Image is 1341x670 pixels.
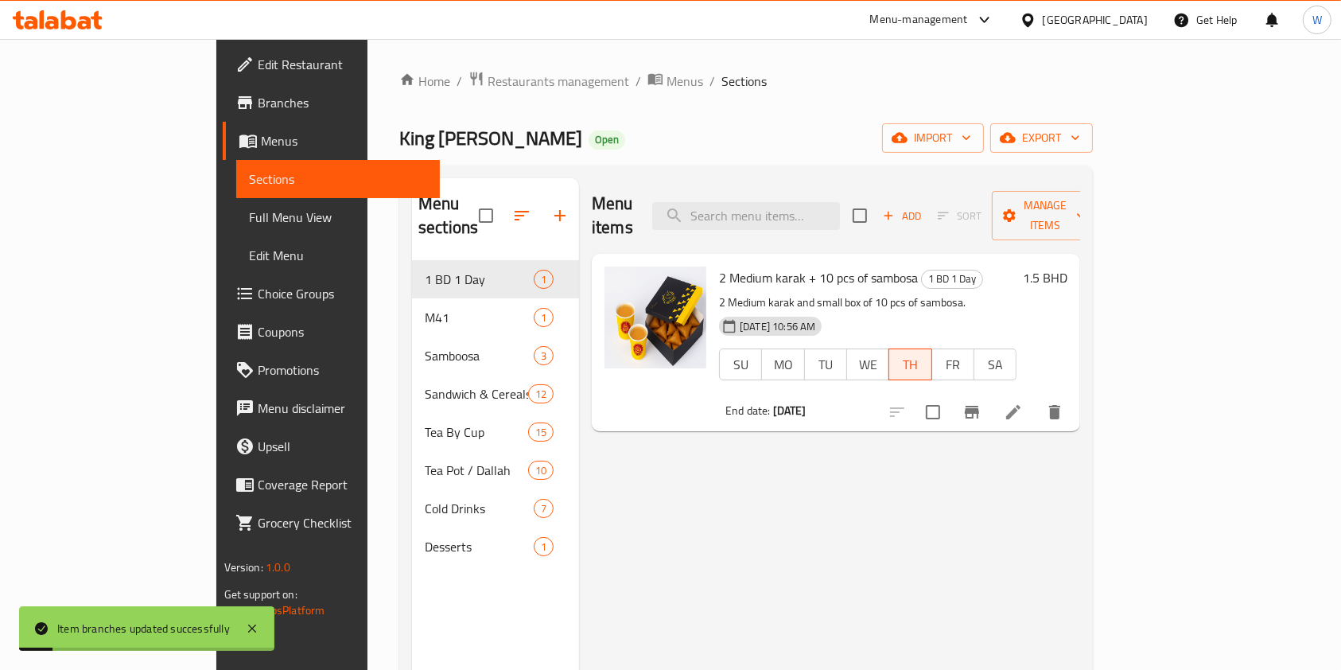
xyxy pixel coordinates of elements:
button: TU [804,349,847,380]
span: 1 [534,272,553,287]
span: 7 [534,501,553,516]
a: Coupons [223,313,441,351]
span: Grocery Checklist [258,513,428,532]
a: Promotions [223,351,441,389]
div: 1 BD 1 Day1 [412,260,579,298]
span: M41 [425,308,534,327]
a: Menus [223,122,441,160]
button: Add [877,204,927,228]
span: Sections [721,72,767,91]
span: Upsell [258,437,428,456]
span: Manage items [1005,196,1086,236]
span: Sort sections [503,197,541,235]
span: [DATE] 10:56 AM [733,319,822,334]
a: Menu disclaimer [223,389,441,427]
span: Edit Restaurant [258,55,428,74]
a: Support.OpsPlatform [224,600,325,621]
a: Restaurants management [468,71,629,92]
span: 1 [534,540,553,555]
span: Menus [667,72,703,91]
button: SA [974,349,1016,380]
span: Select section first [927,204,992,228]
a: Sections [236,160,441,198]
span: 3 [534,349,553,364]
div: Open [589,130,625,150]
span: Select all sections [469,199,503,232]
div: items [528,384,554,403]
b: [DATE] [773,400,807,421]
span: SU [726,353,756,376]
span: Promotions [258,360,428,380]
h2: Menu sections [418,192,479,240]
div: items [534,537,554,556]
button: Manage items [992,191,1098,240]
span: Version: [224,557,263,578]
a: Choice Groups [223,275,441,313]
input: search [652,202,840,230]
a: Coverage Report [223,465,441,504]
div: Samboosa [425,346,534,365]
div: Tea By Cup15 [412,413,579,451]
span: WE [853,353,883,376]
span: Select section [843,199,877,232]
span: Sections [249,169,428,189]
div: Item branches updated successfully [57,620,230,637]
button: SU [719,349,762,380]
span: Get support on: [224,584,297,605]
li: / [636,72,641,91]
span: 1 BD 1 Day [922,270,982,288]
button: FR [931,349,974,380]
div: Tea Pot / Dallah [425,461,528,480]
span: TH [896,353,925,376]
a: Edit Menu [236,236,441,275]
span: 1 [534,310,553,325]
div: [GEOGRAPHIC_DATA] [1043,11,1148,29]
nav: Menu sections [412,254,579,572]
span: Open [589,133,625,146]
div: items [528,461,554,480]
span: Menus [261,131,428,150]
div: 1 BD 1 Day [921,270,983,289]
div: Samboosa3 [412,337,579,375]
button: export [990,123,1093,153]
span: Choice Groups [258,284,428,303]
li: / [457,72,462,91]
h2: Menu items [592,192,633,240]
span: Sandwich & Cereals [425,384,528,403]
div: Cold Drinks7 [412,489,579,528]
div: items [534,346,554,365]
span: Edit Menu [249,246,428,265]
div: items [534,270,554,289]
span: Coverage Report [258,475,428,494]
span: Coupons [258,322,428,341]
button: Branch-specific-item [953,393,991,431]
div: items [534,499,554,518]
img: 2 Medium karak + 10 pcs of sambosa [604,267,706,368]
span: Restaurants management [488,72,629,91]
span: 1 BD 1 Day [425,270,534,289]
div: Desserts1 [412,528,579,566]
div: Cold Drinks [425,499,534,518]
span: King [PERSON_NAME] [399,120,582,156]
span: 10 [529,463,553,478]
button: import [882,123,984,153]
div: M411 [412,298,579,337]
div: items [534,308,554,327]
span: 2 Medium karak + 10 pcs of sambosa [719,266,918,290]
span: export [1003,128,1080,148]
div: Tea By Cup [425,423,528,442]
span: Select to update [916,395,950,429]
a: Grocery Checklist [223,504,441,542]
div: Sandwich & Cereals12 [412,375,579,413]
button: delete [1036,393,1074,431]
span: 1.0.0 [266,557,290,578]
button: Add section [541,197,579,235]
div: Desserts [425,537,534,556]
span: SA [981,353,1010,376]
span: import [895,128,971,148]
a: Full Menu View [236,198,441,236]
a: Upsell [223,427,441,465]
span: TU [811,353,841,376]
